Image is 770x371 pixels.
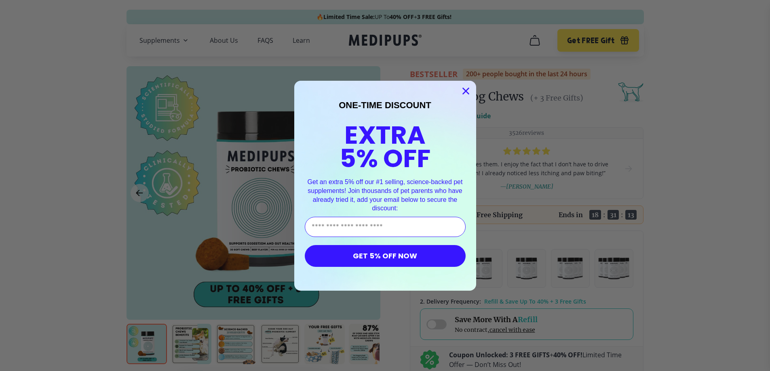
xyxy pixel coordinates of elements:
[340,141,430,176] span: 5% OFF
[459,84,473,98] button: Close dialog
[308,178,463,212] span: Get an extra 5% off our #1 selling, science-backed pet supplements! Join thousands of pet parents...
[339,100,431,110] span: ONE-TIME DISCOUNT
[305,245,466,267] button: GET 5% OFF NOW
[344,117,426,153] span: EXTRA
